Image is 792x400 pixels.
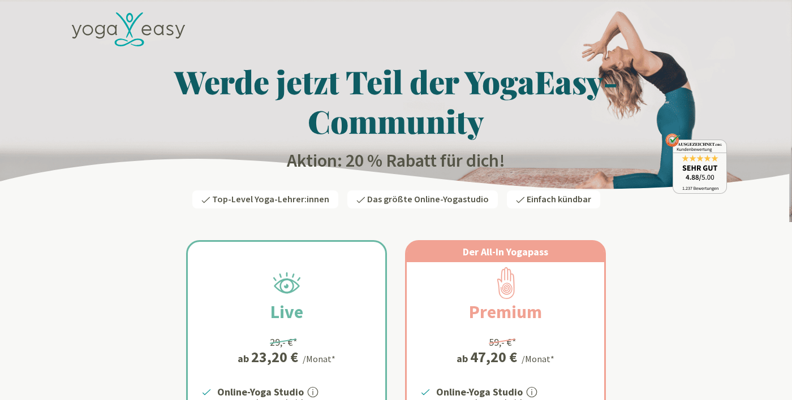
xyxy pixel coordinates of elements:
[238,351,251,366] span: ab
[457,351,470,366] span: ab
[212,193,329,206] span: Top-Level Yoga-Lehrer:innen
[436,385,523,398] strong: Online-Yoga Studio
[442,298,569,325] h2: Premium
[217,385,304,398] strong: Online-Yoga Studio
[489,334,516,350] div: 59,- €*
[243,298,330,325] h2: Live
[665,133,727,194] img: ausgezeichnet_badge.png
[303,352,335,366] div: /Monat*
[367,193,489,206] span: Das größte Online-Yogastudio
[470,350,517,364] div: 47,20 €
[522,352,554,366] div: /Monat*
[270,334,298,350] div: 29,- €*
[463,245,548,258] span: Der All-In Yogapass
[251,350,298,364] div: 23,20 €
[527,193,591,206] span: Einfach kündbar
[65,150,727,172] h2: Aktion: 20 % Rabatt für dich!
[65,62,727,141] h1: Werde jetzt Teil der YogaEasy-Community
